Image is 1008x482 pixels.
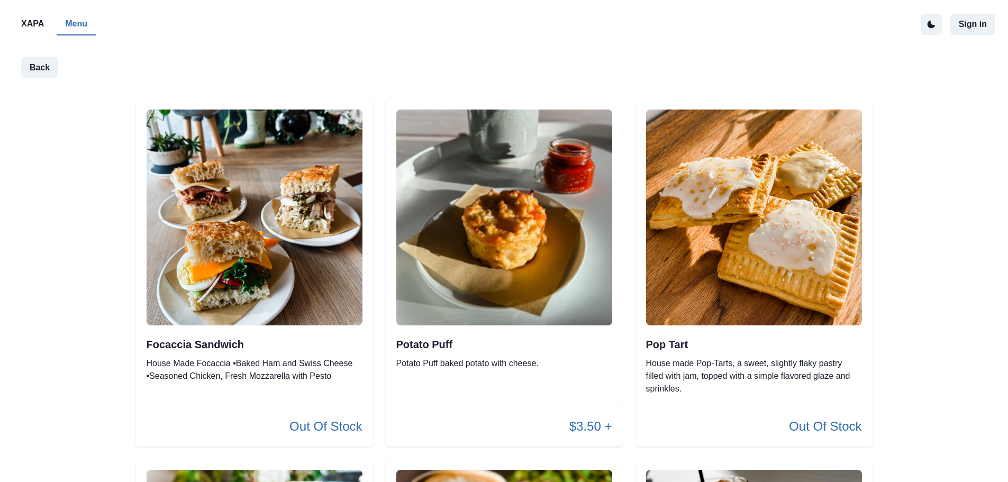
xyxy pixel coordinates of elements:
[136,99,373,447] div: Focaccia SandwichHouse Made Focaccia •Baked Ham and Swiss Cheese •Seasoned Chicken, Fresh Mozzare...
[789,417,861,436] p: Out Of Stock
[147,338,362,351] h2: Focaccia Sandwich
[386,99,623,447] div: Potato PuffPotato Puff baked potato with cheese.$3.50 +
[21,57,58,78] button: Back
[635,99,873,447] div: Pop TartHouse made Pop-Tarts, a sweet, slightly flaky pastry filled with jam, topped with a simpl...
[646,338,862,351] h2: Pop Tart
[147,357,362,383] p: House Made Focaccia •Baked Ham and Swiss Cheese •Seasoned Chicken, Fresh Mozzarella with Pesto
[396,357,612,370] p: Potato Puff baked potato with cheese.
[289,417,362,436] p: Out Of Stock
[21,17,44,30] p: XAPA
[396,110,612,325] img: original.jpeg
[646,110,862,325] img: original.jpeg
[147,110,362,325] img: original.jpeg
[921,14,942,35] button: active dark theme mode
[396,338,612,351] h2: Potato Puff
[646,357,862,395] p: House made Pop-Tarts, a sweet, slightly flaky pastry filled with jam, topped with a simple flavor...
[569,417,612,436] p: $3.50 +
[950,14,995,35] button: Sign in
[65,17,87,30] p: Menu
